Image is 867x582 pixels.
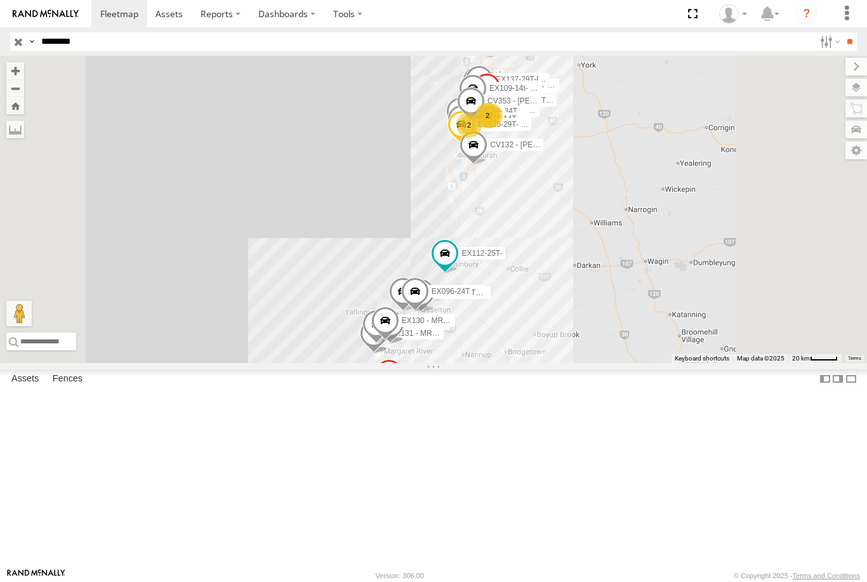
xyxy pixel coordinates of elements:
label: Search Filter Options [815,32,842,51]
a: Terms (opens in new tab) [848,356,861,361]
button: Keyboard shortcuts [675,354,729,363]
div: 2 [475,103,500,128]
div: © Copyright 2025 - [734,572,860,579]
div: Brett Perry [715,4,751,23]
label: Fences [46,370,89,388]
span: EX096-24T [432,287,470,296]
label: Dock Summary Table to the Left [819,369,831,388]
label: Search Query [27,32,37,51]
span: WL173- [PERSON_NAME] [486,106,578,115]
span: 20 km [792,355,810,362]
span: EX112-25T- [461,249,502,258]
label: Hide Summary Table [845,369,857,388]
span: EX130 - MRRC 5T [402,317,465,326]
span: EX109-14t- Labour Hire [489,84,570,93]
span: EX133-29TGPS-Boof [437,288,510,297]
span: Map data ©2025 [737,355,784,362]
label: Measure [6,121,24,138]
span: EX113-14T- Kale Rewita [478,114,561,123]
span: EX135-29T- [PERSON_NAME] [478,120,583,129]
a: Visit our Website [7,569,65,582]
i: ? [797,4,817,24]
button: Zoom Home [6,97,24,114]
a: Terms and Conditions [793,572,860,579]
span: CV132 - [PERSON_NAME] [490,140,583,149]
img: rand-logo.svg [13,10,79,18]
button: Map scale: 20 km per 40 pixels [788,354,842,363]
span: EX131 - MRRC-14T [390,329,458,338]
span: CV353 - [PERSON_NAME] [487,96,580,105]
div: Version: 306.00 [376,572,424,579]
label: Map Settings [845,142,867,159]
button: Zoom in [6,62,24,79]
div: 2 [456,112,482,138]
label: Assets [5,370,45,388]
button: Drag Pegman onto the map to open Street View [6,301,32,326]
span: EX137-29T-[PERSON_NAME] [496,75,599,84]
button: Zoom out [6,79,24,97]
label: Dock Summary Table to the Right [831,369,844,388]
